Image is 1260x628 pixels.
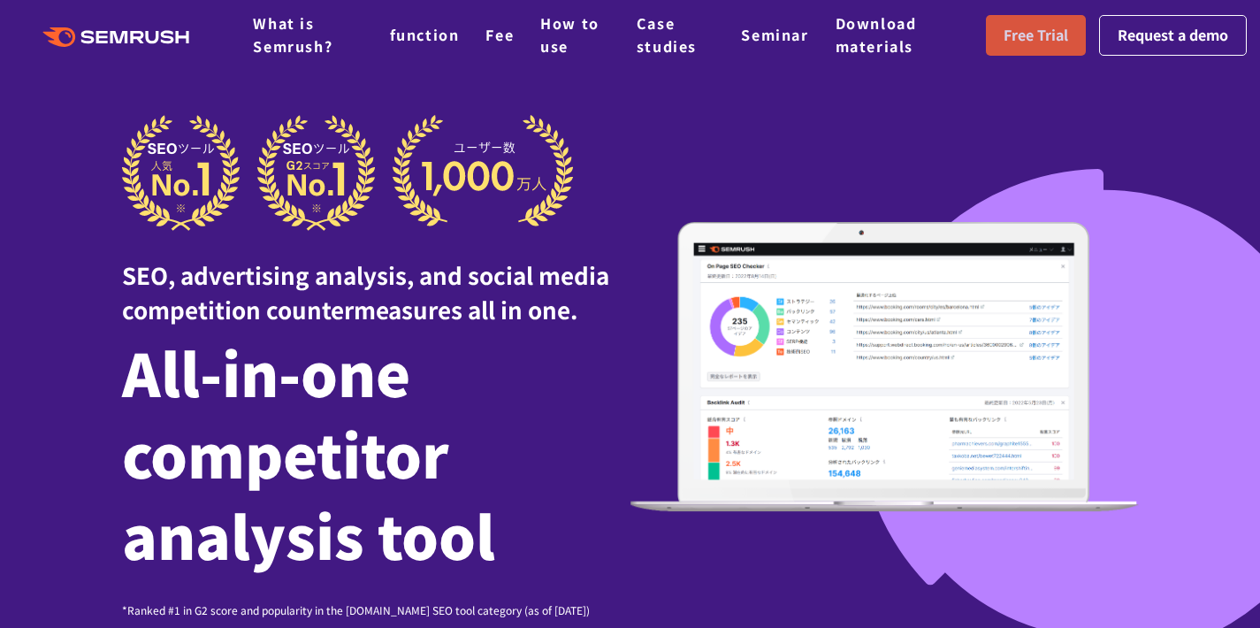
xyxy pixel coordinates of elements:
a: Request a demo [1099,15,1247,56]
font: *Ranked #1 in G2 score and popularity in the [DOMAIN_NAME] SEO tool category (as of [DATE]) [122,602,590,617]
a: How to use [540,12,599,57]
a: Free Trial [986,15,1086,56]
font: Free Trial [1004,24,1068,45]
a: Seminar [741,24,808,45]
a: Download materials [836,12,917,57]
font: competitor analysis tool [122,410,495,577]
a: Case studies [637,12,697,57]
font: SEO, advertising analysis, and social media competition countermeasures all in one. [122,258,609,325]
font: Request a demo [1118,24,1228,45]
a: Fee [485,24,514,45]
a: What is Semrush? [253,12,332,57]
a: function [390,24,460,45]
font: All-in-one [122,329,410,414]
